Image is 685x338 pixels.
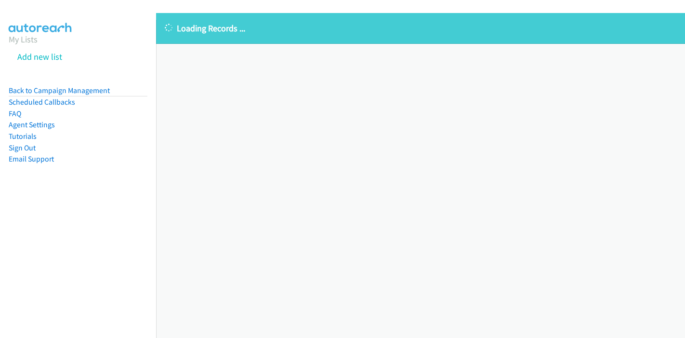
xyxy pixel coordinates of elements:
[9,120,55,129] a: Agent Settings
[9,86,110,95] a: Back to Campaign Management
[17,51,62,62] a: Add new list
[9,34,38,45] a: My Lists
[9,109,21,118] a: FAQ
[9,132,37,141] a: Tutorials
[9,97,75,107] a: Scheduled Callbacks
[9,143,36,152] a: Sign Out
[165,22,676,35] p: Loading Records ...
[9,154,54,163] a: Email Support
